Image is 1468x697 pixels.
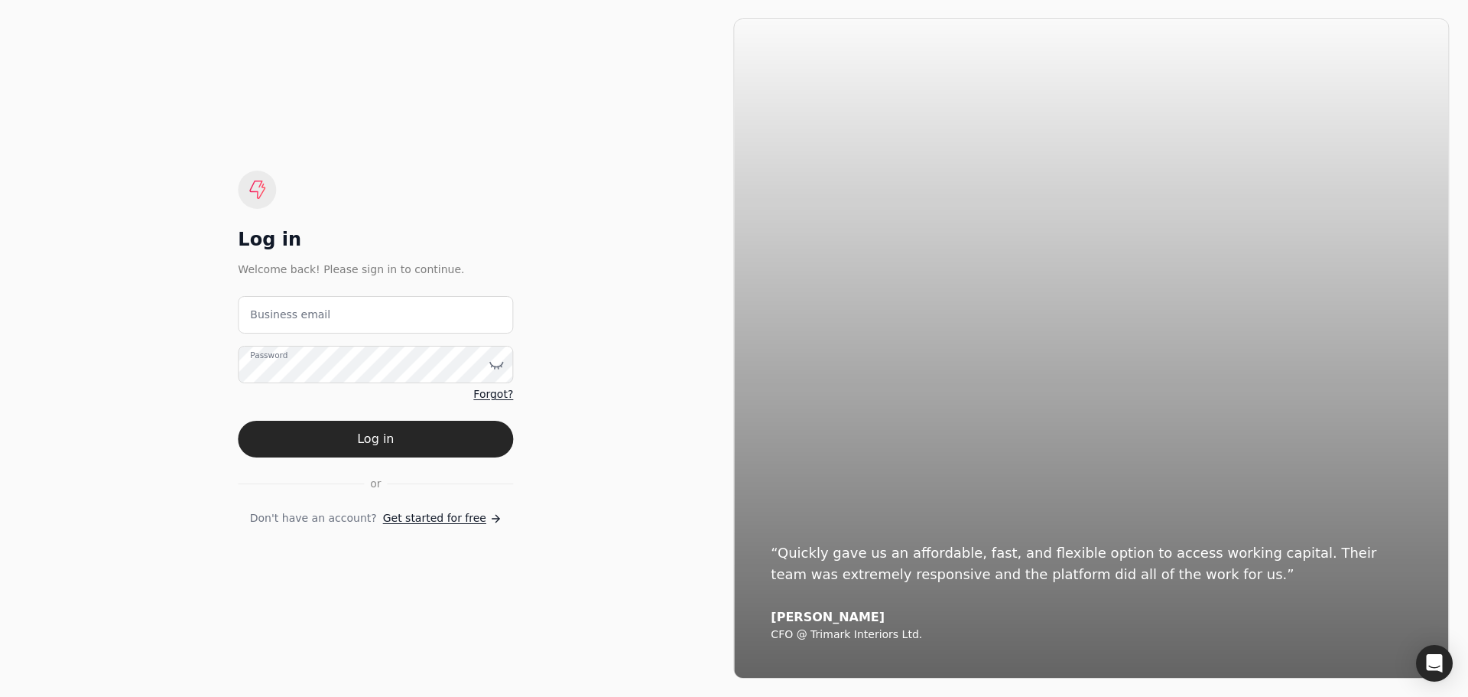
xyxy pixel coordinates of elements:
[238,261,513,278] div: Welcome back! Please sign in to continue.
[771,542,1411,585] div: “Quickly gave us an affordable, fast, and flexible option to access working capital. Their team w...
[383,510,502,526] a: Get started for free
[370,476,381,492] span: or
[383,510,486,526] span: Get started for free
[771,610,1411,625] div: [PERSON_NAME]
[250,350,287,362] label: Password
[250,307,330,323] label: Business email
[238,421,513,458] button: Log in
[250,510,377,526] span: Don't have an account?
[1416,645,1453,682] div: Open Intercom Messenger
[238,227,513,252] div: Log in
[473,386,513,402] a: Forgot?
[771,628,1411,642] div: CFO @ Trimark Interiors Ltd.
